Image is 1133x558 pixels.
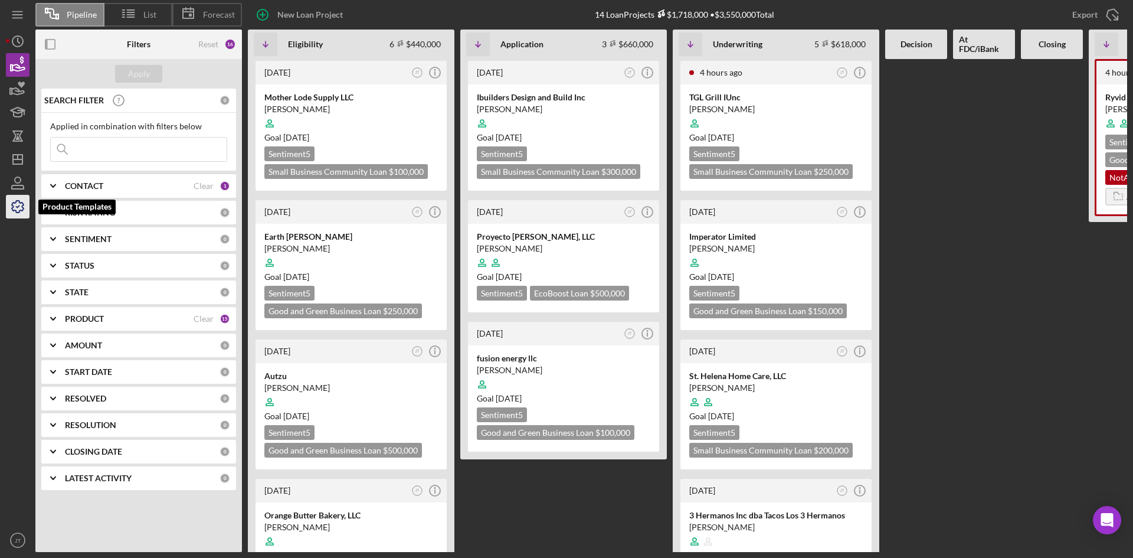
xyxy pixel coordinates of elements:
div: Sentiment 5 [264,146,315,161]
a: [DATE]JTProyecto [PERSON_NAME], LLC[PERSON_NAME]Goal [DATE]Sentiment5EcoBoost Loan $500,000 [466,198,661,314]
div: 16 [224,38,236,50]
b: STATE [65,288,89,297]
time: 2025-09-02 22:28 [689,207,715,217]
div: [PERSON_NAME] [689,243,863,254]
b: Eligibility [288,40,323,49]
div: St. Helena Home Care, LLC [689,370,863,382]
time: 09/01/2025 [496,272,522,282]
div: Orange Butter Bakery, LLC [264,510,438,521]
time: 2025-09-01 16:24 [264,67,290,77]
span: Goal [477,132,522,142]
time: 2025-08-13 17:06 [264,346,290,356]
div: 0 [220,340,230,351]
span: List [143,10,156,19]
text: JT [840,488,844,492]
time: 2025-08-04 19:46 [264,485,290,495]
div: New Loan Project [277,3,343,27]
span: $100,000 [595,428,630,438]
div: 0 [220,207,230,218]
div: [PERSON_NAME] [477,243,650,254]
time: 2025-09-03 14:04 [477,67,503,77]
button: JT [410,483,425,499]
div: Imperator Limited [689,231,863,243]
div: 0 [220,446,230,457]
div: 0 [220,473,230,484]
b: PRODUCT [65,314,104,324]
span: Goal [477,393,522,403]
div: [PERSON_NAME] [264,103,438,115]
text: JT [415,70,419,74]
time: 09/29/2025 [283,272,309,282]
button: JT [6,528,30,552]
a: [DATE]JTfusion energy llc[PERSON_NAME]Goal [DATE]Sentiment5Good and Green Business Loan $100,000 [466,320,661,453]
b: RESOLVED [65,394,106,403]
span: Goal [689,411,734,421]
span: Goal [264,411,309,421]
time: 09/27/2025 [283,132,309,142]
div: Good and Green Business Loan [477,425,634,440]
div: Open Intercom Messenger [1093,506,1121,534]
time: 2025-08-13 18:42 [689,485,715,495]
div: Small Business Community Loan [477,164,640,179]
div: 0 [220,234,230,244]
span: Goal [477,272,522,282]
button: JT [410,65,425,81]
div: TGL Grill IUnc [689,92,863,103]
text: JT [15,537,21,544]
span: Goal [264,272,309,282]
b: CONTACT [65,181,103,191]
b: Filters [127,40,150,49]
div: [PERSON_NAME] [264,382,438,394]
div: 3 $660,000 [602,39,653,49]
div: Proyecto [PERSON_NAME], LLC [477,231,650,243]
time: 2025-08-29 22:43 [477,207,503,217]
span: Goal [689,132,734,142]
div: EcoBoost Loan [530,286,629,301]
div: 0 [220,287,230,298]
div: Sentiment 5 [689,286,739,301]
div: Autzu [264,370,438,382]
a: [DATE]JTIbuilders Design and Build Inc[PERSON_NAME]Goal [DATE]Sentiment5Small Business Community ... [466,59,661,192]
div: [PERSON_NAME] [689,103,863,115]
div: 0 [220,95,230,106]
text: JT [415,349,419,353]
div: [PERSON_NAME] [477,103,650,115]
span: Goal [264,132,309,142]
b: Underwriting [713,40,762,49]
text: JT [627,70,631,74]
div: Sentiment 5 [689,425,739,440]
a: [DATE]JTAutzu[PERSON_NAME]Goal [DATE]Sentiment5Good and Green Business Loan $500,000 [254,338,448,471]
a: [DATE]JTImperator Limited[PERSON_NAME]Goal [DATE]Sentiment5Good and Green Business Loan $150,000 [679,198,873,332]
div: fusion energy llc [477,353,650,364]
span: $250,000 [383,306,418,316]
b: RESOLUTION [65,420,116,430]
button: JT [834,344,850,360]
div: Small Business Community Loan [689,164,853,179]
div: Applied in combination with filters below [50,122,227,131]
div: 3 Hermanos Inc dba Tacos Los 3 Hermanos [689,510,863,521]
span: Pipeline [67,10,97,19]
b: START DATE [65,367,112,377]
div: Good and Green Business Loan [264,304,422,318]
div: [PERSON_NAME] [264,521,438,533]
span: $250,000 [814,167,849,177]
text: JT [840,349,844,353]
button: JT [410,204,425,220]
text: JT [840,210,844,214]
span: $100,000 [389,167,424,177]
div: Sentiment 5 [264,425,315,440]
div: Reset [198,40,218,49]
a: 4 hours agoJTTGL Grill IUnc[PERSON_NAME]Goal [DATE]Sentiment5Small Business Community Loan $250,000 [679,59,873,192]
button: JT [410,344,425,360]
div: Apply [128,65,150,83]
div: Small Business Community Loan [689,443,853,458]
button: JT [622,204,638,220]
time: 2025-09-04 16:49 [700,67,742,77]
div: Sentiment 5 [264,286,315,301]
div: Good and Green Business Loan [264,443,422,458]
button: JT [622,326,638,342]
button: Apply [115,65,162,83]
div: [PERSON_NAME] [689,521,863,533]
b: LATEST ACTIVITY [65,474,132,483]
span: $200,000 [814,445,849,455]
